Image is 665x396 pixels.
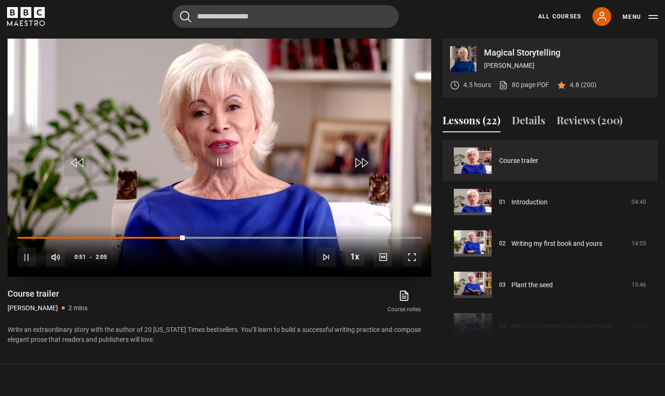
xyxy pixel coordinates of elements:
[317,248,336,267] button: Next Lesson
[484,61,650,71] p: [PERSON_NAME]
[90,254,92,260] span: -
[7,7,45,26] svg: BBC Maestro
[46,248,65,267] button: Mute
[8,288,88,299] h1: Course trailer
[345,247,364,266] button: Playback Rate
[538,12,581,21] a: All Courses
[511,197,548,207] a: Introduction
[443,113,501,132] button: Lessons (22)
[96,249,107,266] span: 2:05
[74,249,86,266] span: 0:51
[180,11,191,23] button: Submit the search query
[17,248,36,267] button: Pause
[378,288,431,315] a: Course notes
[499,156,538,166] a: Course trailer
[8,303,58,313] p: [PERSON_NAME]
[511,280,553,290] a: Plant the seed
[512,113,545,132] button: Details
[484,48,650,57] p: Magical Storytelling
[8,325,431,345] p: Write an extraordinary story with the author of 20 [US_STATE] Times bestsellers. You’ll learn to ...
[623,12,658,22] button: Toggle navigation
[570,80,597,90] p: 4.8 (200)
[557,113,623,132] button: Reviews (200)
[499,80,549,90] a: 80 page PDF
[511,239,602,249] a: Writing my first book and yours
[68,303,88,313] p: 2 mins
[17,237,421,239] div: Progress Bar
[402,248,421,267] button: Fullscreen
[172,5,399,28] input: Search
[463,80,491,90] p: 4.5 hours
[374,248,393,267] button: Captions
[8,39,431,277] video-js: Video Player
